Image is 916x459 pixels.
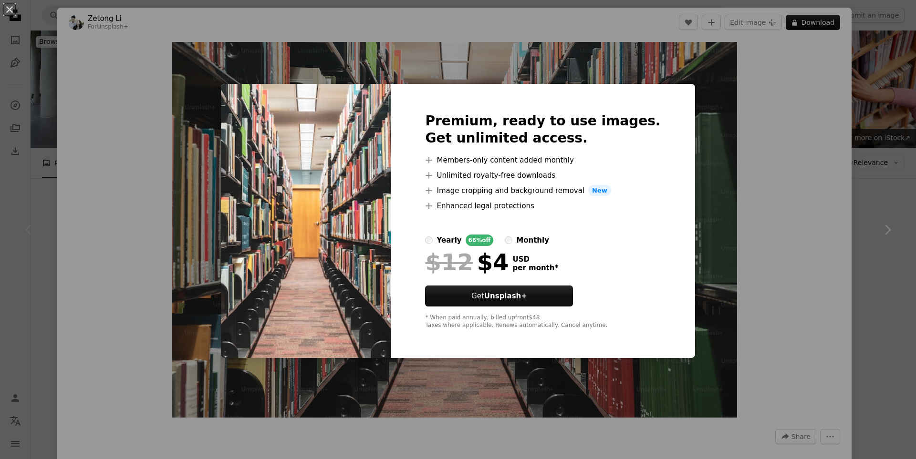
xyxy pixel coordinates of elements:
li: Enhanced legal protections [425,200,660,212]
input: yearly66%off [425,236,433,244]
span: New [588,185,611,196]
div: $4 [425,250,509,275]
div: yearly [437,235,461,246]
div: 66% off [466,235,494,246]
input: monthly [505,236,512,244]
img: premium_photo-1677567996070-68fa4181775a [221,84,391,358]
li: Unlimited royalty-free downloads [425,170,660,181]
div: * When paid annually, billed upfront $48 Taxes where applicable. Renews automatically. Cancel any... [425,314,660,329]
button: GetUnsplash+ [425,286,573,306]
span: USD [512,255,558,264]
span: per month * [512,264,558,272]
div: monthly [516,235,549,246]
li: Members-only content added monthly [425,154,660,166]
h2: Premium, ready to use images. Get unlimited access. [425,112,660,147]
strong: Unsplash+ [484,292,527,300]
li: Image cropping and background removal [425,185,660,196]
span: $12 [425,250,473,275]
